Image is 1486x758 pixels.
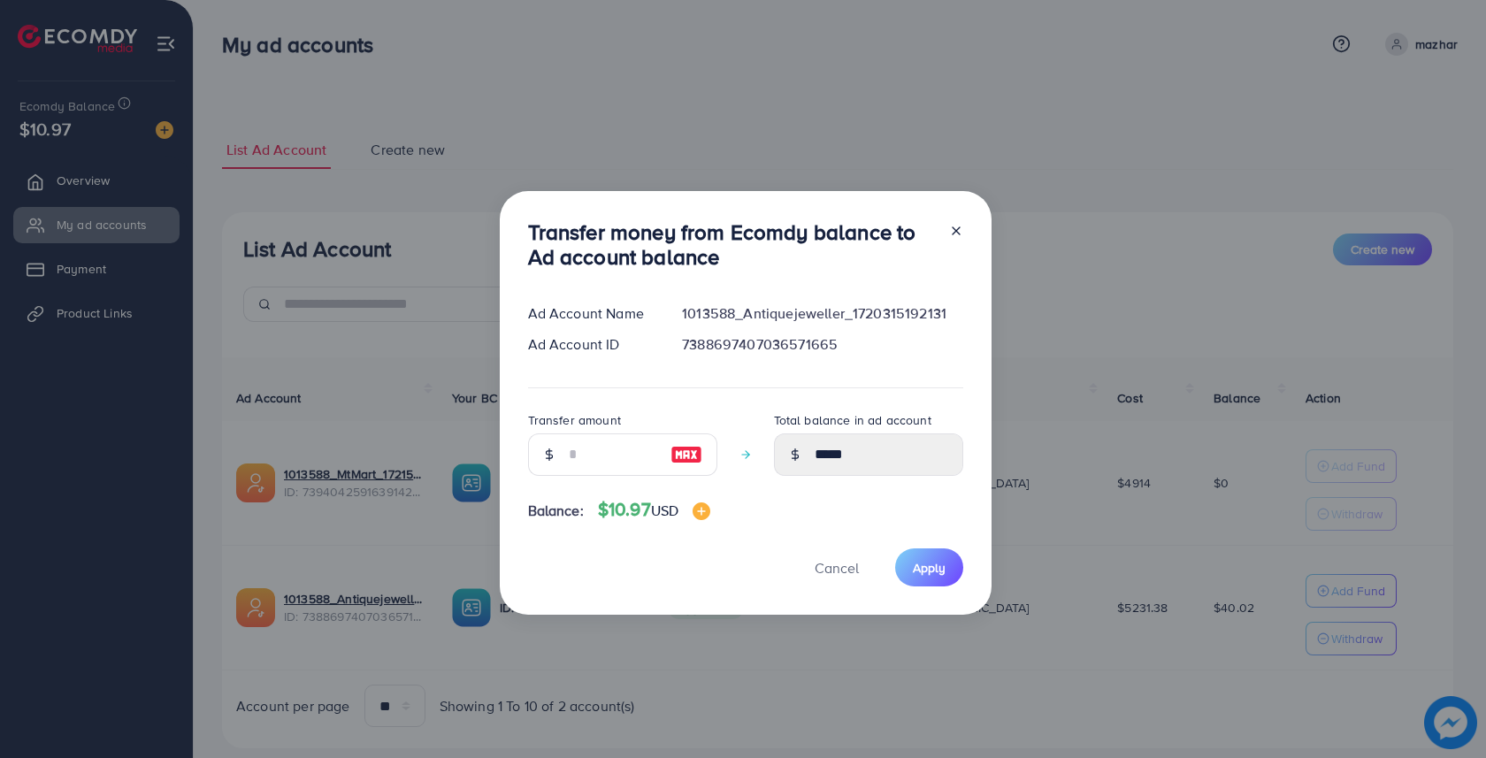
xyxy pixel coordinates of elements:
[598,499,710,521] h4: $10.97
[528,501,584,521] span: Balance:
[793,548,881,586] button: Cancel
[774,411,931,429] label: Total balance in ad account
[651,501,678,520] span: USD
[668,303,977,324] div: 1013588_Antiquejeweller_1720315192131
[514,334,669,355] div: Ad Account ID
[528,219,935,271] h3: Transfer money from Ecomdy balance to Ad account balance
[815,558,859,578] span: Cancel
[668,334,977,355] div: 7388697407036571665
[693,502,710,520] img: image
[670,444,702,465] img: image
[528,411,621,429] label: Transfer amount
[913,559,946,577] span: Apply
[514,303,669,324] div: Ad Account Name
[895,548,963,586] button: Apply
